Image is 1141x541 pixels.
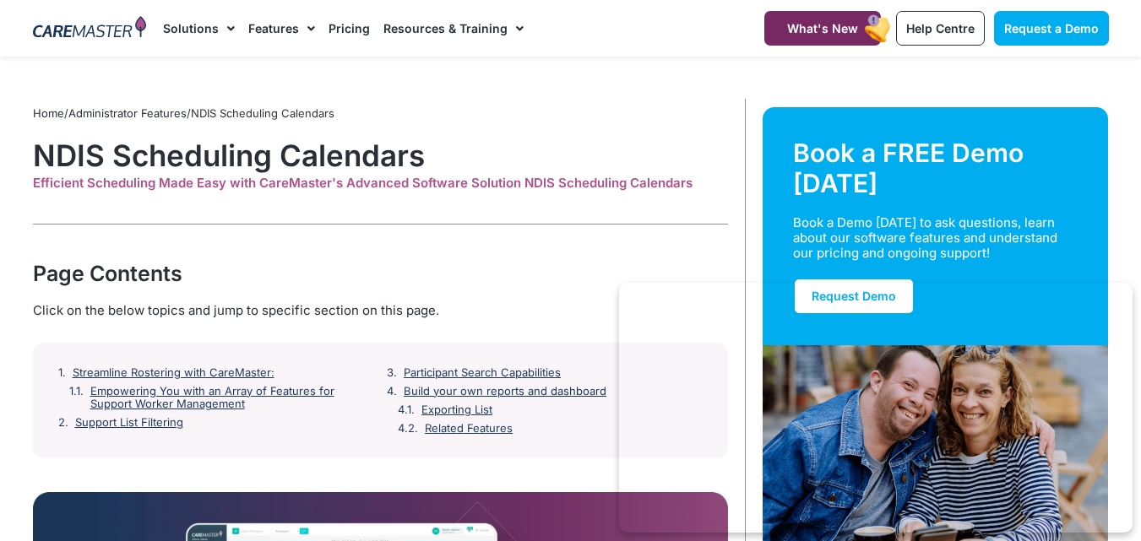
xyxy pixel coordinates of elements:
span: What's New [787,21,858,35]
a: Home [33,106,64,120]
a: Empowering You with an Array of Features for Support Worker Management [90,385,374,411]
a: Exporting List [421,403,492,417]
div: Click on the below topics and jump to specific section on this page. [33,301,728,320]
span: / / [33,106,334,120]
a: Build your own reports and dashboard [404,385,606,398]
div: Efficient Scheduling Made Easy with CareMaster's Advanced Software Solution NDIS Scheduling Calen... [33,176,728,191]
span: Help Centre [906,21,975,35]
span: NDIS Scheduling Calendars [191,106,334,120]
div: Page Contents [33,258,728,289]
a: Support List Filtering [75,416,183,430]
h1: NDIS Scheduling Calendars [33,138,728,173]
div: Book a FREE Demo [DATE] [793,138,1079,198]
a: Request a Demo [994,11,1109,46]
a: Related Features [425,422,513,436]
span: Request a Demo [1004,21,1099,35]
iframe: Popup CTA [619,283,1133,533]
a: Help Centre [896,11,985,46]
a: Participant Search Capabilities [404,366,561,380]
a: Administrator Features [68,106,187,120]
a: Request Demo [793,278,915,315]
img: CareMaster Logo [33,16,147,41]
a: Streamline Rostering with CareMaster: [73,366,274,380]
div: Book a Demo [DATE] to ask questions, learn about our software features and understand our pricing... [793,215,1058,261]
a: What's New [764,11,881,46]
